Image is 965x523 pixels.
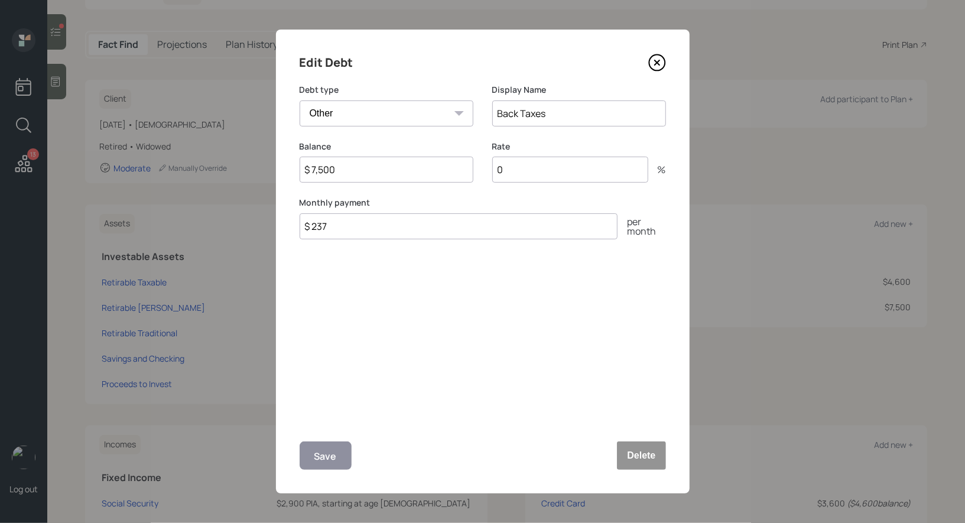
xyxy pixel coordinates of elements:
div: Save [314,449,337,464]
label: Display Name [492,84,666,96]
button: Delete [617,441,665,470]
label: Rate [492,141,666,152]
button: Save [300,441,352,470]
label: Monthly payment [300,197,666,209]
div: % [648,165,666,174]
label: Balance [300,141,473,152]
div: per month [618,217,666,236]
label: Debt type [300,84,473,96]
h4: Edit Debt [300,53,353,72]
